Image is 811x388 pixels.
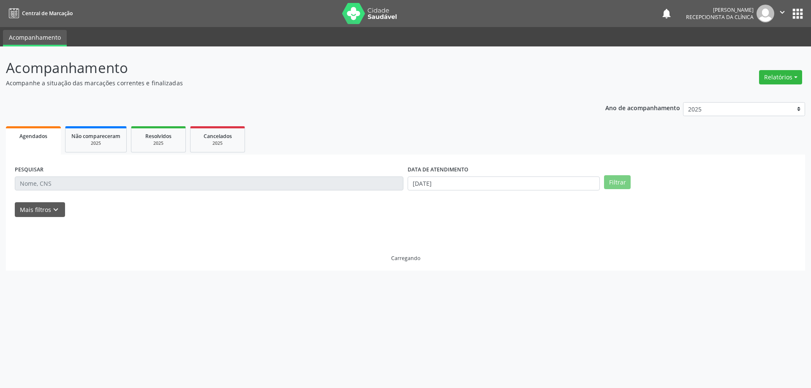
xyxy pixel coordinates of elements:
[6,6,73,20] a: Central de Marcação
[759,70,802,84] button: Relatórios
[22,10,73,17] span: Central de Marcação
[15,202,65,217] button: Mais filtroskeyboard_arrow_down
[604,175,631,190] button: Filtrar
[774,5,790,22] button: 
[71,133,120,140] span: Não compareceram
[686,14,754,21] span: Recepcionista da clínica
[6,57,565,79] p: Acompanhamento
[6,79,565,87] p: Acompanhe a situação das marcações correntes e finalizadas
[408,163,468,176] label: DATA DE ATENDIMENTO
[15,163,44,176] label: PESQUISAR
[51,205,60,214] i: keyboard_arrow_down
[757,5,774,22] img: img
[137,140,180,147] div: 2025
[204,133,232,140] span: Cancelados
[145,133,171,140] span: Resolvidos
[15,176,403,191] input: Nome, CNS
[71,140,120,147] div: 2025
[790,6,805,21] button: apps
[778,8,787,17] i: 
[408,176,600,191] input: Selecione um intervalo
[19,133,47,140] span: Agendados
[661,8,672,19] button: notifications
[605,102,680,113] p: Ano de acompanhamento
[391,255,420,262] div: Carregando
[686,6,754,14] div: [PERSON_NAME]
[196,140,239,147] div: 2025
[3,30,67,46] a: Acompanhamento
